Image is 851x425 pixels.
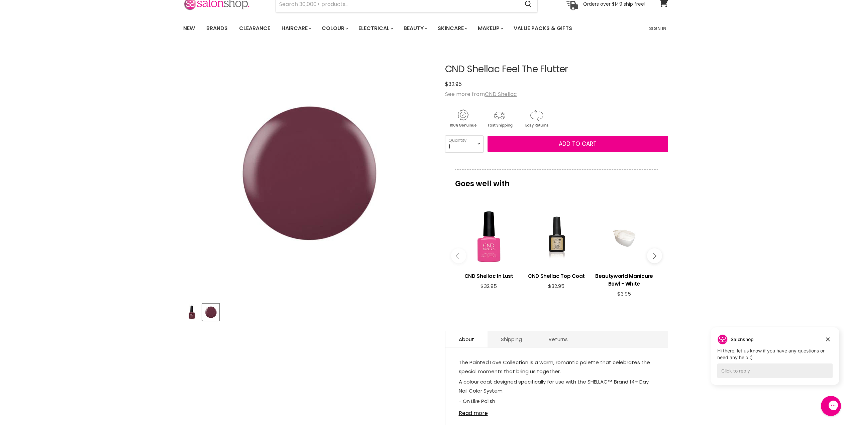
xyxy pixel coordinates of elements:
[433,21,471,35] a: Skincare
[458,272,519,280] h3: CND Shellac In Lust
[485,90,517,98] a: CND Shellac
[445,135,484,152] select: Quantity
[182,302,434,321] div: Product thumbnails
[818,394,844,418] iframe: Gorgias live chat messenger
[535,331,581,347] a: Returns
[445,108,481,129] img: genuine.gif
[234,21,275,35] a: Clearance
[519,108,554,129] img: returns.gif
[617,290,631,297] span: $3.95
[594,267,654,291] a: View product:Beautyworld Manicure Bowl - White
[445,64,668,75] h1: CND Shellac Feel The Flutter
[526,272,587,280] h3: CND Shellac Top Coat
[184,304,200,320] img: CND Shellac Feel The Flutter
[509,21,577,35] a: Value Packs & Gifts
[583,1,645,7] p: Orders over $149 ship free!
[459,406,655,416] a: Read more
[481,283,497,290] span: $32.95
[445,90,517,98] span: See more from
[445,80,462,88] span: $32.95
[559,140,597,148] span: Add to cart
[488,136,668,152] button: Add to cart
[183,304,200,321] button: CND Shellac Feel The Flutter
[645,21,670,35] a: Sign In
[399,21,431,35] a: Beauty
[203,304,219,320] img: CND Shellac Feel The Flutter
[277,21,315,35] a: Haircare
[178,21,200,35] a: New
[216,80,400,264] img: CND Shellac Feel The Flutter
[201,21,233,35] a: Brands
[482,108,517,129] img: shipping.gif
[353,21,397,35] a: Electrical
[317,21,352,35] a: Colour
[455,169,658,191] p: Goes well with
[548,283,564,290] span: $32.95
[473,21,507,35] a: Makeup
[526,267,587,283] a: View product:CND Shellac Top Coat
[445,331,488,347] a: About
[706,326,844,395] iframe: To enrich screen reader interactions, please activate Accessibility in Grammarly extension settings
[183,47,433,297] div: CND Shellac Feel The Flutter image. Click or Scroll to Zoom.
[459,377,655,397] p: A colour coat designed specifically for use with the SHELLAC™ Brand 14+ Day Nail Color System:
[175,19,676,38] nav: Main
[458,267,519,283] a: View product:CND Shellac In Lust
[594,272,654,288] h3: Beautyworld Manicure Bowl - White
[488,331,535,347] a: Shipping
[459,359,650,375] span: The Painted Love Collection is a warm, romantic palette that celebrates the special moments that ...
[178,19,611,38] ul: Main menu
[202,304,219,321] button: CND Shellac Feel The Flutter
